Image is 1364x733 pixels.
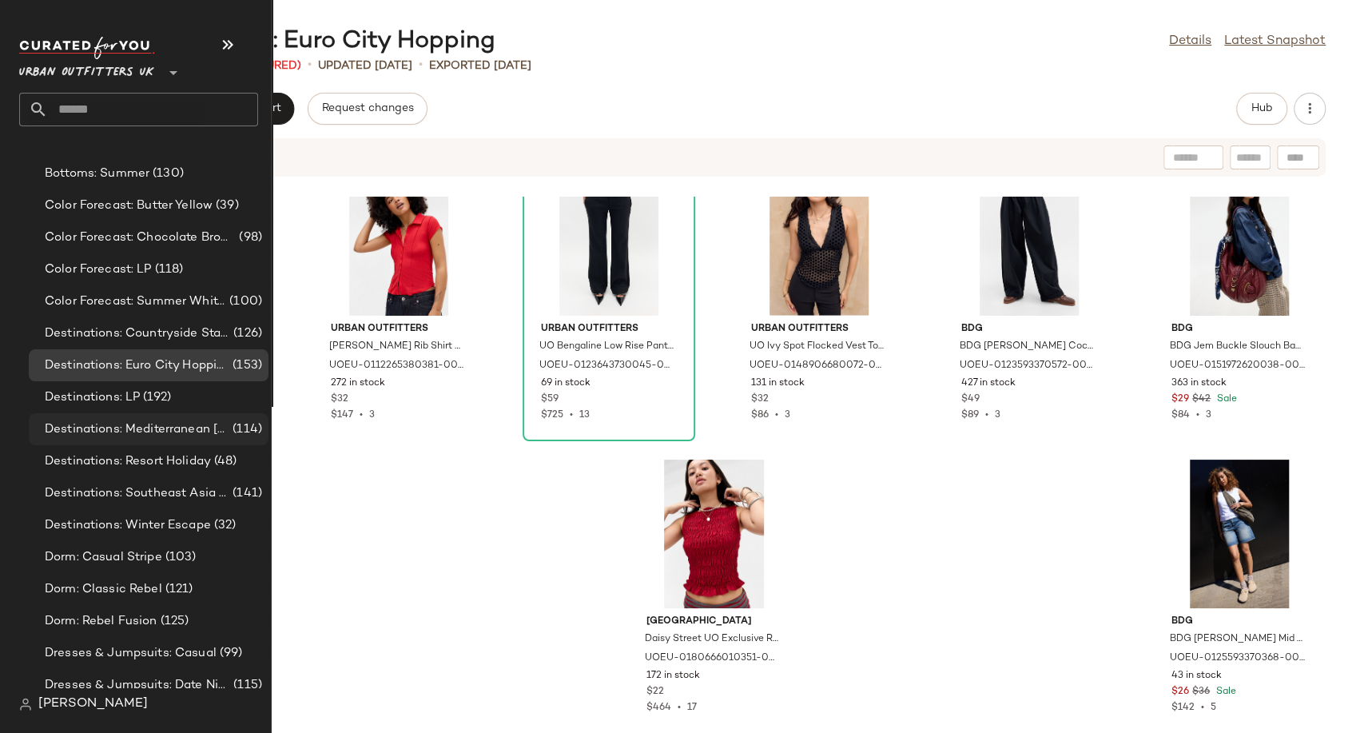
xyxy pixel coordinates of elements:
span: (115) [230,676,262,695]
span: UOEU-0112265380381-000-060 [329,359,465,373]
span: Color Forecast: LP [45,261,152,279]
span: [GEOGRAPHIC_DATA] [646,615,782,629]
img: cfy_white_logo.C9jOOHJF.svg [19,37,155,59]
span: Color Forecast: Chocolate Brown [45,229,236,247]
span: BDG [PERSON_NAME] Mid Shorts - Vintage Denim Medium 24 at Urban Outfitters [1170,632,1306,647]
span: (99) [217,644,243,663]
span: • [671,703,687,713]
span: $36 [1192,685,1210,699]
span: Destinations: Southeast Asia Adventures [45,484,229,503]
span: $86 [751,410,769,420]
span: 363 in stock [1171,376,1227,391]
span: (126) [230,325,262,343]
span: $59 [541,392,559,407]
img: 0180666010351_060_b [634,460,795,608]
span: • [563,410,579,420]
span: UOEU-0148906680072-000-001 [750,359,885,373]
span: (100) [226,293,262,311]
span: (153) [229,357,262,375]
span: • [1190,410,1206,420]
span: (48) [211,452,237,471]
span: 131 in stock [751,376,805,391]
img: 0125593370368_107_a2 [1159,460,1320,608]
span: Sale [1214,394,1237,404]
span: $142 [1171,703,1195,713]
span: 17 [687,703,697,713]
span: Destinations: Resort Holiday [45,452,211,471]
span: $32 [751,392,769,407]
span: (114) [229,420,262,439]
span: $26 [1171,685,1189,699]
span: Request changes [321,102,414,115]
span: • [353,410,369,420]
span: 272 in stock [331,376,385,391]
span: BDG [PERSON_NAME] Cocoon Trousers - Black M at Urban Outfitters [960,340,1096,354]
span: Destinations: Countryside Staycation [45,325,230,343]
span: 3 [785,410,790,420]
span: Urban Outfitters [751,322,887,337]
span: • [419,56,423,75]
span: 43 in stock [1171,669,1222,683]
span: (125) [157,612,189,631]
span: Daisy Street UO Exclusive Red Shirred Sleeveless Top - Red L at Urban Outfitters [645,632,781,647]
span: 69 in stock [541,376,591,391]
span: $725 [541,410,563,420]
span: Urban Outfitters UK [19,54,154,83]
span: (121) [162,580,193,599]
span: (32) [211,516,237,535]
span: (130) [149,165,184,183]
span: $22 [646,685,664,699]
p: updated [DATE] [318,58,412,74]
span: (192) [140,388,171,407]
a: Details [1169,32,1211,51]
p: Exported [DATE] [429,58,531,74]
span: $42 [1192,392,1211,407]
span: Destinations: Euro City Hopping [45,357,229,375]
span: Sale [1213,687,1236,697]
span: UOEU-0123643730045-000-001 [539,359,675,373]
span: BDG [1171,322,1307,337]
span: $89 [961,410,979,420]
span: (118) [152,261,184,279]
div: Destinations: Euro City Hopping [102,26,495,58]
span: Urban Outfitters [331,322,467,337]
span: UOEU-0180666010351-000-060 [645,651,781,666]
span: BDG [961,322,1097,337]
span: $84 [1171,410,1190,420]
span: Color Forecast: Summer Whites [45,293,226,311]
img: svg%3e [19,698,32,711]
span: UO Bengaline Low Rise Pants - Black M at Urban Outfitters [539,340,675,354]
span: (39) [213,197,239,215]
span: Urban Outfitters [541,322,677,337]
span: UOEU-0123593370572-000-001 [960,359,1096,373]
span: Dresses & Jumpsuits: Casual [45,644,217,663]
span: $147 [331,410,353,420]
span: BDG [1171,615,1307,629]
span: 3 [995,410,1000,420]
span: 3 [1206,410,1211,420]
span: (98) [236,229,262,247]
span: UOEU-0151972620038-000-061 [1170,359,1306,373]
span: (103) [162,548,197,567]
button: Request changes [308,93,427,125]
span: Dorm: Casual Stripe [45,548,162,567]
span: (141) [229,484,262,503]
span: Dorm: Rebel Fusion [45,612,157,631]
span: Dresses & Jumpsuits: Date Night/ Night Out [45,676,230,695]
span: • [1195,703,1211,713]
span: 13 [579,410,590,420]
span: [PERSON_NAME] [38,695,148,714]
span: • [308,56,312,75]
span: UO Ivy Spot Flocked Vest Top Jacket - Black XL at Urban Outfitters [750,340,885,354]
span: Color Forecast: Butter Yellow [45,197,213,215]
span: • [769,410,785,420]
span: UOEU-0125593370368-000-107 [1170,651,1306,666]
span: 3 [369,410,375,420]
span: Dorm: Classic Rebel [45,580,162,599]
span: $464 [646,703,671,713]
span: Destinations: LP [45,388,140,407]
span: 5 [1211,703,1216,713]
a: Latest Snapshot [1224,32,1326,51]
span: • [979,410,995,420]
span: $32 [331,392,348,407]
